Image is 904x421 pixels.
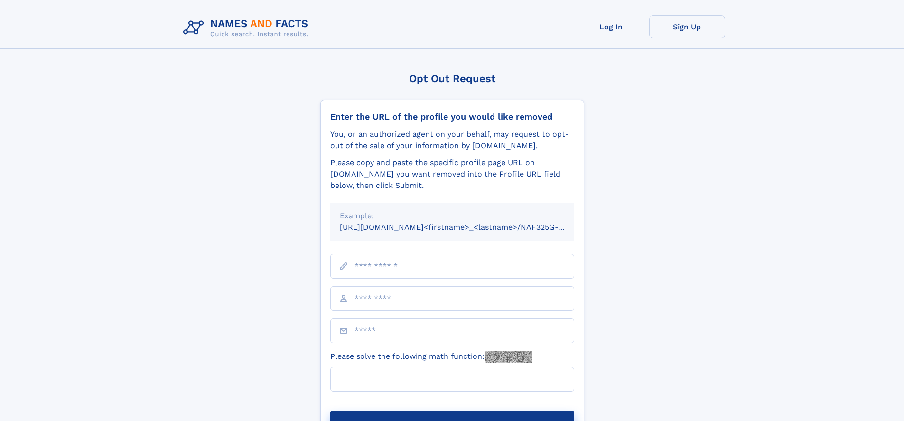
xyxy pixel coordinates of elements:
[330,351,532,363] label: Please solve the following math function:
[649,15,725,38] a: Sign Up
[573,15,649,38] a: Log In
[330,157,574,191] div: Please copy and paste the specific profile page URL on [DOMAIN_NAME] you want removed into the Pr...
[340,210,565,222] div: Example:
[179,15,316,41] img: Logo Names and Facts
[330,112,574,122] div: Enter the URL of the profile you would like removed
[330,129,574,151] div: You, or an authorized agent on your behalf, may request to opt-out of the sale of your informatio...
[340,223,592,232] small: [URL][DOMAIN_NAME]<firstname>_<lastname>/NAF325G-xxxxxxxx
[320,73,584,84] div: Opt Out Request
